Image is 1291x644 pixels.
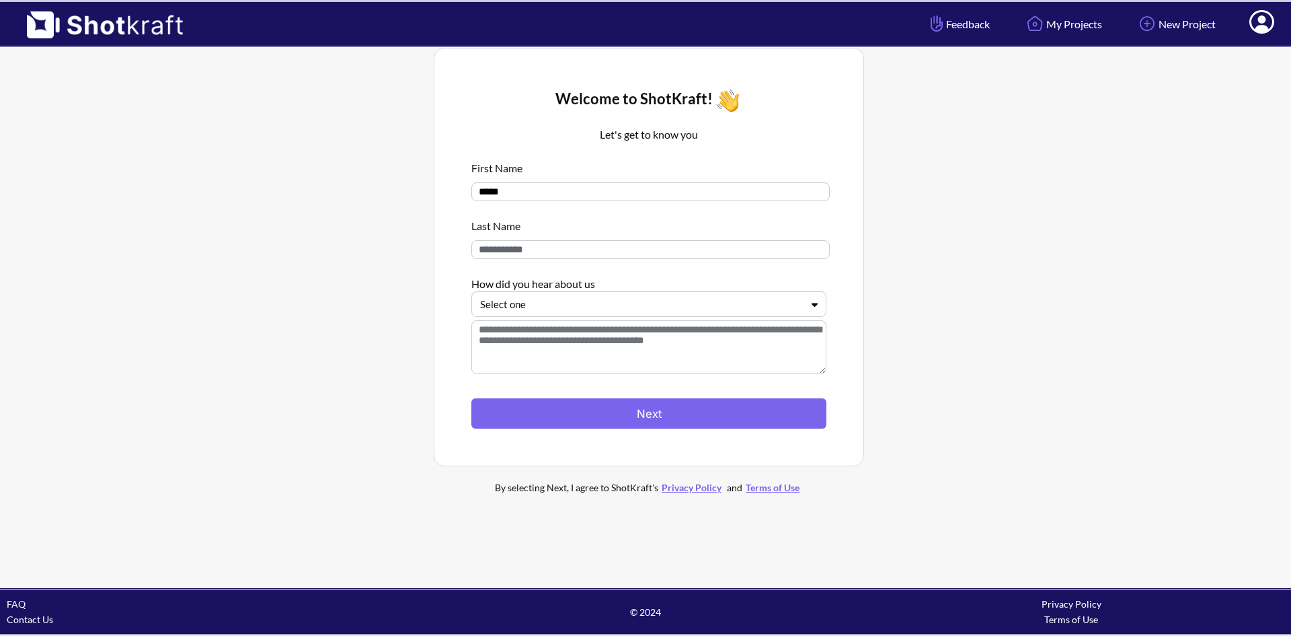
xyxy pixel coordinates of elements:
img: Home Icon [1023,12,1046,35]
a: Privacy Policy [658,482,725,493]
div: How did you hear about us [471,269,826,291]
a: My Projects [1013,6,1112,42]
span: © 2024 [432,604,858,620]
div: Privacy Policy [859,596,1284,612]
p: Let's get to know you [471,127,826,143]
div: First Name [471,153,826,176]
div: Terms of Use [859,612,1284,627]
div: Last Name [471,211,826,234]
img: Wave Icon [713,85,743,116]
div: Welcome to ShotKraft! [471,85,826,116]
a: Contact Us [7,614,53,625]
a: New Project [1126,6,1226,42]
div: By selecting Next, I agree to ShotKraft's and [467,480,830,495]
button: Next [471,398,826,429]
a: Terms of Use [742,482,803,493]
img: Add Icon [1136,12,1159,35]
span: Feedback [927,16,990,32]
img: Hand Icon [927,12,946,35]
a: FAQ [7,598,26,610]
